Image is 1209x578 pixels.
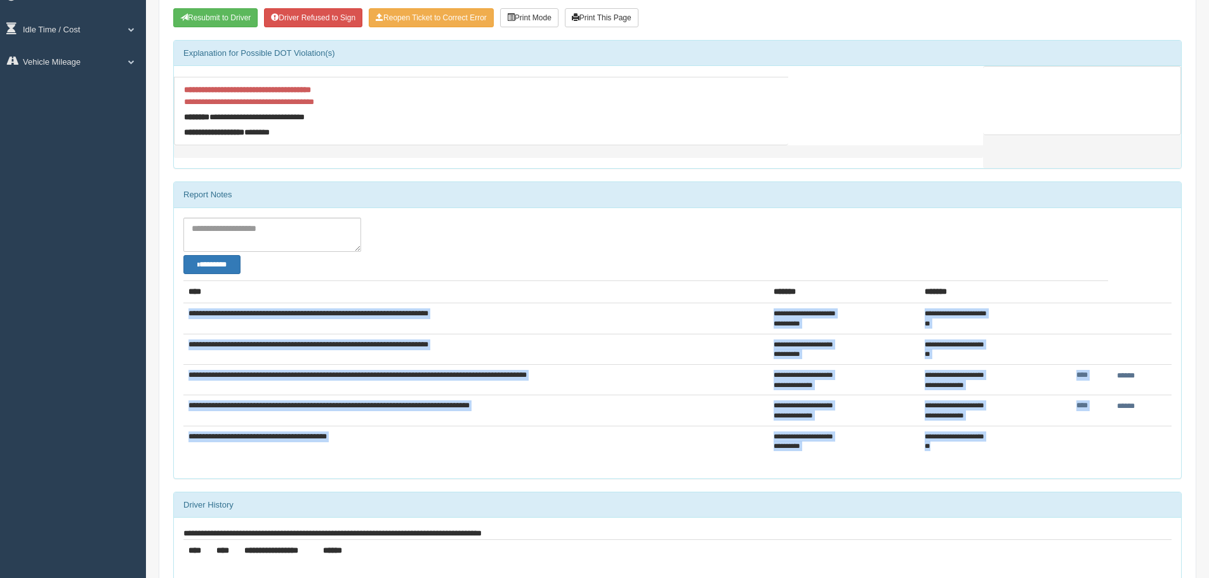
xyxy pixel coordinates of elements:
div: Driver History [174,492,1181,518]
button: Change Filter Options [183,255,241,274]
button: Reopen Ticket [369,8,494,27]
button: Print This Page [565,8,638,27]
div: Report Notes [174,182,1181,207]
button: Print Mode [500,8,558,27]
div: Explanation for Possible DOT Violation(s) [174,41,1181,66]
button: Driver Refused to Sign [264,8,362,27]
button: Resubmit To Driver [173,8,258,27]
